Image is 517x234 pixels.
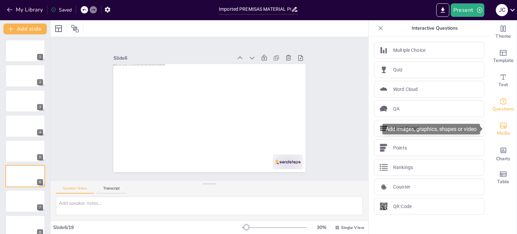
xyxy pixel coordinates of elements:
[37,54,43,60] div: 1
[386,20,483,36] p: Interactive Questions
[37,154,43,160] div: 5
[496,3,508,17] button: J C
[37,179,43,185] div: 6
[393,203,412,210] p: QR Code
[393,66,403,73] p: Quiz
[490,166,517,190] div: Add a table
[3,24,47,34] button: Add slide
[5,90,45,112] div: 3
[313,224,330,231] div: 30 %
[493,57,514,64] span: Template
[51,7,72,13] div: Saved
[5,140,45,162] div: 5
[5,65,45,87] div: 2
[393,86,418,93] p: Word Cloud
[37,79,43,85] div: 2
[497,178,509,186] span: Table
[341,225,364,230] span: Single View
[37,129,43,135] div: 4
[5,165,45,187] div: 6
[380,46,388,54] img: Multiple Choice icon
[393,144,407,152] p: Points
[56,186,94,194] button: Speaker Notes
[380,144,388,152] img: Points icon
[5,190,45,212] div: 7
[496,4,508,16] div: J C
[37,104,43,110] div: 3
[490,20,517,44] div: Change the overall theme
[451,3,484,17] button: Present
[380,105,388,113] img: QA icon
[380,202,388,210] img: QR Code icon
[97,186,127,194] button: Transcript
[53,224,242,231] div: Slide 6 / 19
[490,117,517,141] div: Add images, graphics, shapes or video
[393,105,400,112] p: QA
[393,164,413,171] p: Rankings
[71,25,79,33] span: Position
[436,3,449,17] button: Export to PowerPoint
[382,124,480,134] div: Add images, graphics, shapes or video
[125,36,243,67] div: Slide 6
[380,124,388,132] img: Open Ended icon
[380,183,388,191] img: Counter icon
[498,81,508,89] span: Text
[490,141,517,166] div: Add charts and graphs
[490,69,517,93] div: Add text boxes
[490,93,517,117] div: Get real-time input from your audience
[380,66,388,74] img: Quiz icon
[393,47,425,54] p: Multiple Choice
[5,115,45,137] div: 4
[492,105,514,113] span: Questions
[53,23,64,34] div: Layout
[5,40,45,62] div: 1
[490,44,517,69] div: Add ready made slides
[219,4,291,14] input: Insert title
[380,85,388,93] img: Word Cloud icon
[496,155,510,163] span: Charts
[393,183,410,191] p: Counter
[497,130,510,137] span: Media
[37,204,43,210] div: 7
[495,33,511,40] span: Theme
[5,4,46,15] button: My Library
[380,163,388,171] img: Rankings icon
